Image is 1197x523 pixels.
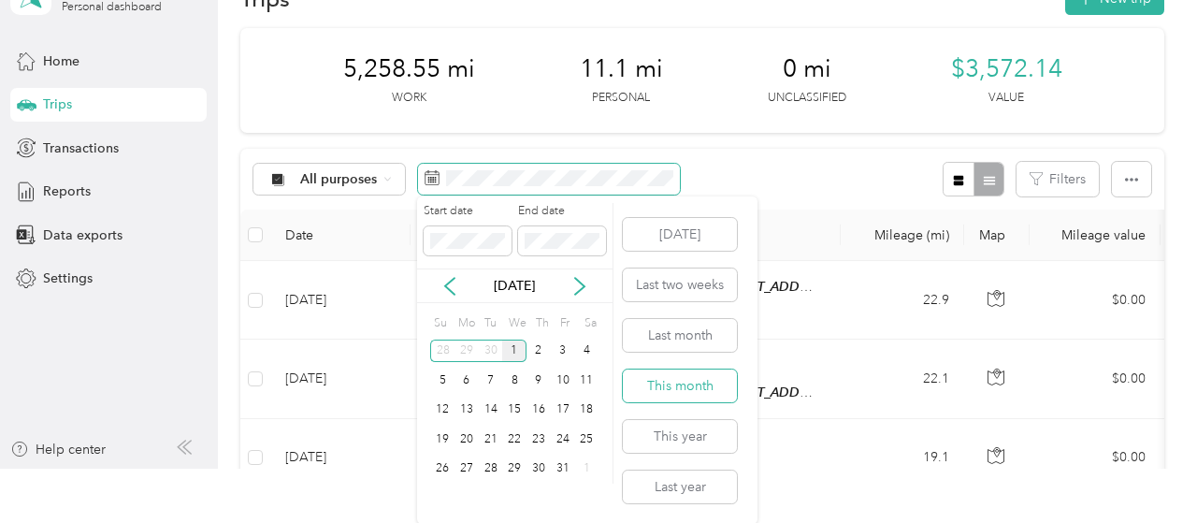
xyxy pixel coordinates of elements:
[841,261,964,340] td: 22.9
[454,369,479,392] div: 6
[526,340,551,363] div: 2
[1030,419,1161,497] td: $0.00
[300,173,378,186] span: All purposes
[430,369,454,392] div: 5
[502,458,526,481] div: 29
[592,90,650,107] p: Personal
[557,310,575,336] div: Fr
[623,471,737,503] button: Last year
[505,310,526,336] div: We
[575,458,599,481] div: 1
[479,369,503,392] div: 7
[526,369,551,392] div: 9
[502,340,526,363] div: 1
[551,399,575,422] div: 17
[424,203,512,220] label: Start date
[62,2,162,13] div: Personal dashboard
[475,276,554,296] p: [DATE]
[270,210,411,261] th: Date
[551,428,575,451] div: 24
[270,340,411,418] td: [DATE]
[783,54,831,84] span: 0 mi
[392,90,426,107] p: Work
[623,319,737,352] button: Last month
[479,340,503,363] div: 30
[454,310,475,336] div: Mo
[454,428,479,451] div: 20
[43,51,79,71] span: Home
[841,210,964,261] th: Mileage (mi)
[623,420,737,453] button: This year
[343,54,475,84] span: 5,258.55 mi
[502,428,526,451] div: 22
[526,399,551,422] div: 16
[454,458,479,481] div: 27
[841,340,964,418] td: 22.1
[411,210,841,261] th: Locations
[479,458,503,481] div: 28
[768,90,846,107] p: Unclassified
[43,269,93,288] span: Settings
[430,458,454,481] div: 26
[575,369,599,392] div: 11
[623,218,737,251] button: [DATE]
[43,225,123,245] span: Data exports
[575,428,599,451] div: 25
[502,369,526,392] div: 8
[575,399,599,422] div: 18
[479,428,503,451] div: 21
[1017,162,1099,196] button: Filters
[551,340,575,363] div: 3
[482,310,499,336] div: Tu
[502,399,526,422] div: 15
[430,340,454,363] div: 28
[841,419,964,497] td: 19.1
[533,310,551,336] div: Th
[1030,210,1161,261] th: Mileage value
[623,370,737,402] button: This month
[430,310,448,336] div: Su
[951,54,1062,84] span: $3,572.14
[43,182,91,201] span: Reports
[581,310,598,336] div: Sa
[1030,261,1161,340] td: $0.00
[988,90,1024,107] p: Value
[430,399,454,422] div: 12
[454,399,479,422] div: 13
[479,399,503,422] div: 14
[1092,418,1197,523] iframe: Everlance-gr Chat Button Frame
[551,458,575,481] div: 31
[270,419,411,497] td: [DATE]
[430,428,454,451] div: 19
[10,440,106,459] button: Help center
[43,94,72,114] span: Trips
[575,340,599,363] div: 4
[551,369,575,392] div: 10
[964,210,1030,261] th: Map
[623,269,737,301] button: Last two weeks
[518,203,606,220] label: End date
[43,138,119,158] span: Transactions
[270,261,411,340] td: [DATE]
[1030,340,1161,418] td: $0.00
[526,428,551,451] div: 23
[454,340,479,363] div: 29
[580,54,663,84] span: 11.1 mi
[526,458,551,481] div: 30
